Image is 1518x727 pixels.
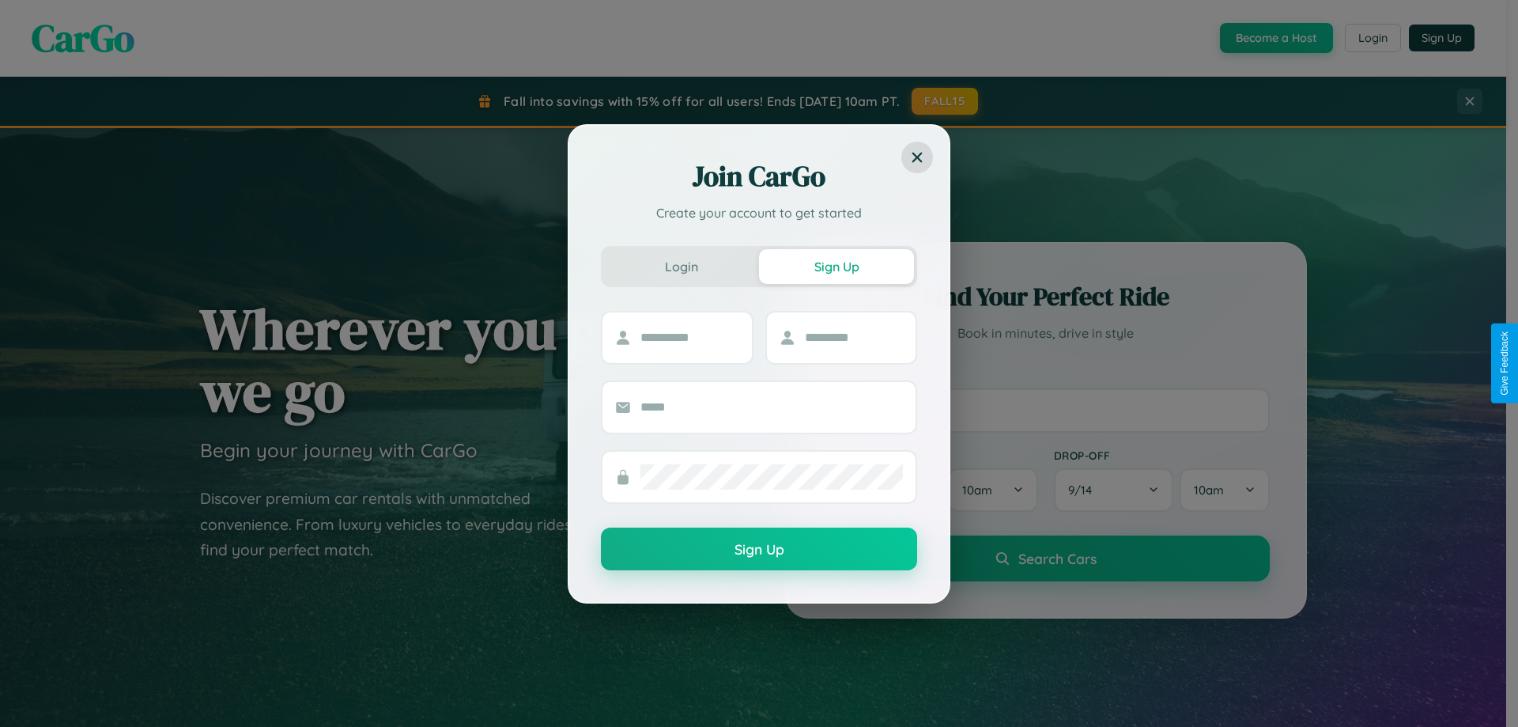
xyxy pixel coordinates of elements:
button: Login [604,249,759,284]
button: Sign Up [601,528,917,570]
p: Create your account to get started [601,203,917,222]
div: Give Feedback [1499,331,1510,396]
h2: Join CarGo [601,157,917,195]
button: Sign Up [759,249,914,284]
